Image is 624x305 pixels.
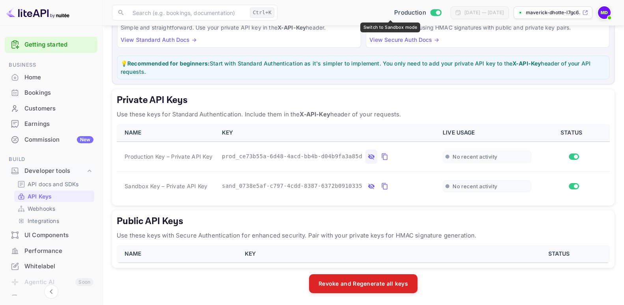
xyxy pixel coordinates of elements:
strong: Recommended for beginners: [127,60,210,67]
span: No recent activity [453,183,497,190]
div: Webhooks [14,203,94,214]
img: Maverick Dhotte [598,6,611,19]
th: NAME [117,124,217,142]
strong: X-API-Key [512,60,541,67]
button: Collapse navigation [44,284,58,299]
a: Getting started [24,40,93,49]
table: public api keys table [117,245,610,263]
span: sand_0738e5af-c797-4cdd-8387-6372b0910335 [222,182,362,190]
span: Business [5,61,97,69]
a: Customers [5,101,97,116]
div: Bookings [24,88,93,97]
a: Bookings [5,85,97,100]
p: 💡 Start with Standard Authentication as it's simpler to implement. You only need to add your priv... [121,59,606,76]
div: Getting started [5,37,97,53]
div: Whitelabel [24,262,93,271]
a: Whitelabel [5,259,97,273]
input: Search (e.g. bookings, documentation) [128,5,247,21]
a: Home [5,70,97,84]
div: Home [5,70,97,85]
a: Integrations [17,217,91,225]
div: UI Components [24,231,93,240]
p: Use these keys with Secure Authentication for enhanced security. Pair with your private keys for ... [117,231,610,240]
div: API Logs [24,294,93,303]
p: Integrations [28,217,59,225]
a: CommissionNew [5,132,97,147]
p: Simple and straightforward. Use your private API key in the header. [121,23,358,32]
div: Customers [24,104,93,113]
div: UI Components [5,228,97,243]
p: maverick-dhotte-l7gc6.... [526,9,581,16]
button: Revoke and Regenerate all keys [309,274,417,293]
th: LIVE USAGE [438,124,536,142]
div: [DATE] — [DATE] [464,9,504,16]
span: Build [5,155,97,164]
a: UI Components [5,228,97,242]
div: Performance [5,243,97,259]
div: Whitelabel [5,259,97,274]
th: NAME [117,245,240,263]
p: Webhooks [28,204,55,213]
a: Performance [5,243,97,258]
th: STATUS [536,124,610,142]
div: Earnings [5,116,97,132]
a: View Standard Auth Docs → [121,36,197,43]
div: API docs and SDKs [14,178,94,190]
p: Use these keys for Standard Authentication. Include them in the header of your requests. [117,110,610,119]
p: API docs and SDKs [28,180,79,188]
span: Production [394,8,426,17]
a: API Keys [17,192,91,200]
h5: Public API Keys [117,215,610,228]
a: View Secure Auth Docs → [369,36,439,43]
p: API Keys [28,192,52,200]
div: Switch to Sandbox mode [360,22,420,32]
div: Developer tools [24,167,86,176]
div: Ctrl+K [250,7,274,18]
th: KEY [217,124,438,142]
div: Switch to Sandbox mode [391,8,444,17]
div: Earnings [24,120,93,129]
div: Commission [24,135,93,144]
div: Integrations [14,215,94,226]
div: Developer tools [5,164,97,178]
span: Production Key – Private API Key [125,152,212,161]
th: KEY [240,245,511,263]
div: CommissionNew [5,132,97,148]
div: Performance [24,247,93,256]
img: LiteAPI logo [6,6,69,19]
div: Bookings [5,85,97,101]
a: Webhooks [17,204,91,213]
h5: Private API Keys [117,94,610,107]
div: Home [24,73,93,82]
strong: X-API-Key [300,110,330,118]
table: private api keys table [117,124,610,201]
th: STATUS [511,245,610,263]
span: No recent activity [453,153,497,160]
a: API docs and SDKs [17,180,91,188]
a: Earnings [5,116,97,131]
div: API Keys [14,191,94,202]
span: Sandbox Key – Private API Key [125,182,207,190]
span: prod_ce73b55a-6d48-4acd-bb4b-d04b9fa3a85d [222,152,362,161]
p: Enhanced security using HMAC signatures with public and private key pairs. [369,23,606,32]
div: New [77,136,93,143]
strong: X-API-Key [278,24,306,31]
